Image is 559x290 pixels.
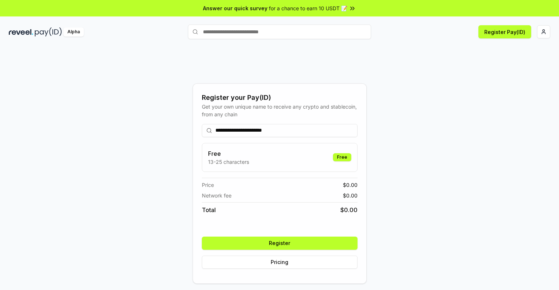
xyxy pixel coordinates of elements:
[340,206,358,214] span: $ 0.00
[343,192,358,199] span: $ 0.00
[202,93,358,103] div: Register your Pay(ID)
[202,192,232,199] span: Network fee
[343,181,358,189] span: $ 0.00
[9,27,33,37] img: reveel_dark
[202,103,358,118] div: Get your own unique name to receive any crypto and stablecoin, from any chain
[63,27,84,37] div: Alpha
[478,25,531,38] button: Register Pay(ID)
[202,237,358,250] button: Register
[202,256,358,269] button: Pricing
[269,4,347,12] span: for a chance to earn 10 USDT 📝
[208,158,249,166] p: 13-25 characters
[208,149,249,158] h3: Free
[202,181,214,189] span: Price
[202,206,216,214] span: Total
[203,4,267,12] span: Answer our quick survey
[333,153,351,161] div: Free
[35,27,62,37] img: pay_id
